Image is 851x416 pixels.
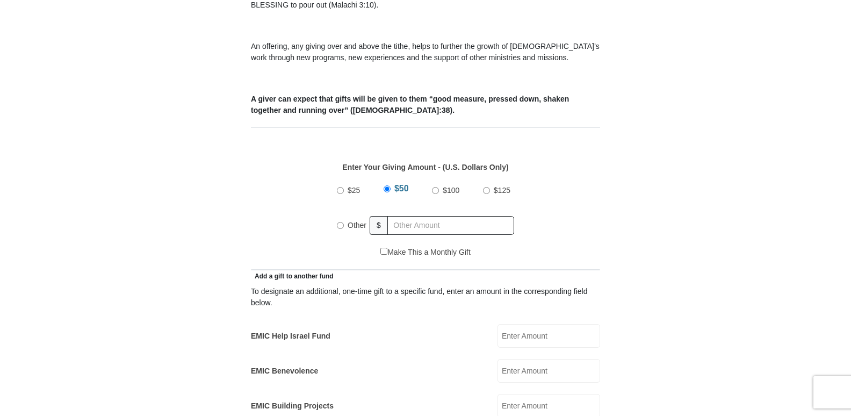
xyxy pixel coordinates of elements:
b: A giver can expect that gifts will be given to them “good measure, pressed down, shaken together ... [251,95,569,114]
div: To designate an additional, one-time gift to a specific fund, enter an amount in the correspondin... [251,286,600,309]
strong: Enter Your Giving Amount - (U.S. Dollars Only) [342,163,508,171]
label: EMIC Benevolence [251,365,318,377]
label: Make This a Monthly Gift [380,247,471,258]
input: Enter Amount [497,359,600,383]
span: $25 [348,186,360,195]
input: Enter Amount [497,324,600,348]
span: Add a gift to another fund [251,272,334,280]
input: Other Amount [387,216,514,235]
p: An offering, any giving over and above the tithe, helps to further the growth of [DEMOGRAPHIC_DAT... [251,41,600,63]
span: $125 [494,186,510,195]
span: $100 [443,186,459,195]
span: Other [348,221,366,229]
input: Make This a Monthly Gift [380,248,387,255]
label: EMIC Help Israel Fund [251,331,330,342]
span: $50 [394,184,409,193]
span: $ [370,216,388,235]
label: EMIC Building Projects [251,400,334,412]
